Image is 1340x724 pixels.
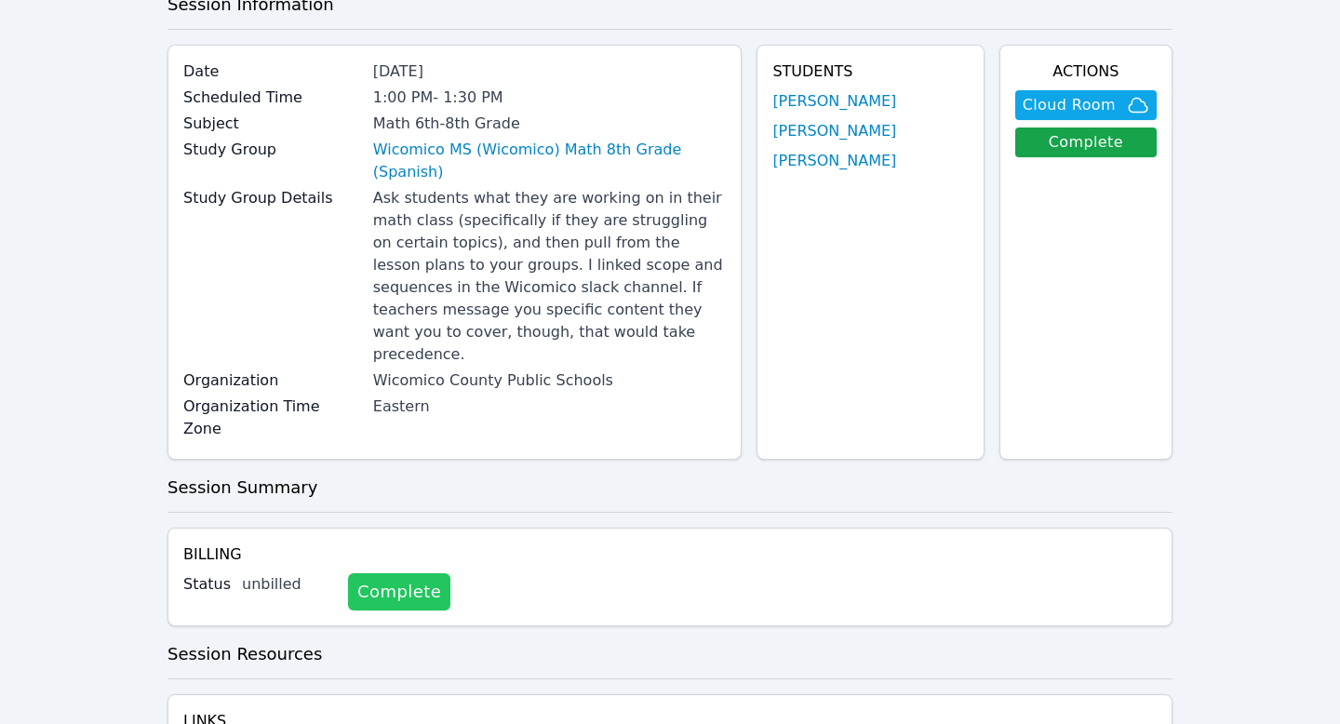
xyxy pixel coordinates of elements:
[183,187,362,209] label: Study Group Details
[1015,90,1157,120] button: Cloud Room
[183,369,362,392] label: Organization
[183,139,362,161] label: Study Group
[183,87,362,109] label: Scheduled Time
[373,396,727,418] div: Eastern
[373,369,727,392] div: Wicomico County Public Schools
[1023,94,1116,116] span: Cloud Room
[183,396,362,440] label: Organization Time Zone
[373,60,727,83] div: [DATE]
[772,150,896,172] a: [PERSON_NAME]
[167,641,1172,667] h3: Session Resources
[167,475,1172,501] h3: Session Summary
[1015,127,1157,157] a: Complete
[348,573,450,610] a: Complete
[1015,60,1157,83] h4: Actions
[183,60,362,83] label: Date
[183,543,1157,566] h4: Billing
[183,573,231,596] label: Status
[772,90,896,113] a: [PERSON_NAME]
[373,139,727,183] a: Wicomico MS (Wicomico) Math 8th Grade (Spanish)
[183,113,362,135] label: Subject
[772,60,968,83] h4: Students
[373,187,727,366] div: Ask students what they are working on in their math class (specifically if they are struggling on...
[242,573,333,596] div: unbilled
[772,120,896,142] a: [PERSON_NAME]
[373,113,727,135] div: Math 6th-8th Grade
[373,87,727,109] div: 1:00 PM - 1:30 PM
